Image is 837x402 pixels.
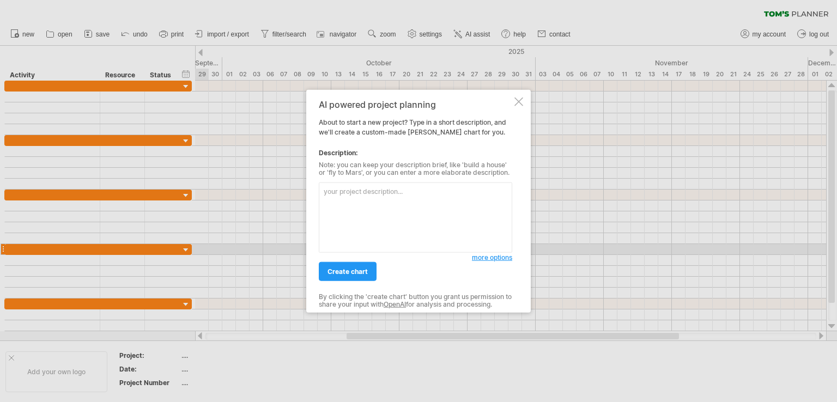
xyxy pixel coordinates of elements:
[384,300,406,308] a: OpenAI
[472,253,512,261] span: more options
[327,267,368,276] span: create chart
[319,100,512,303] div: About to start a new project? Type in a short description, and we'll create a custom-made [PERSON...
[319,262,377,281] a: create chart
[319,293,512,309] div: By clicking the 'create chart' button you grant us permission to share your input with for analys...
[319,100,512,109] div: AI powered project planning
[319,161,512,177] div: Note: you can keep your description brief, like 'build a house' or 'fly to Mars', or you can ente...
[472,253,512,263] a: more options
[319,148,512,158] div: Description:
